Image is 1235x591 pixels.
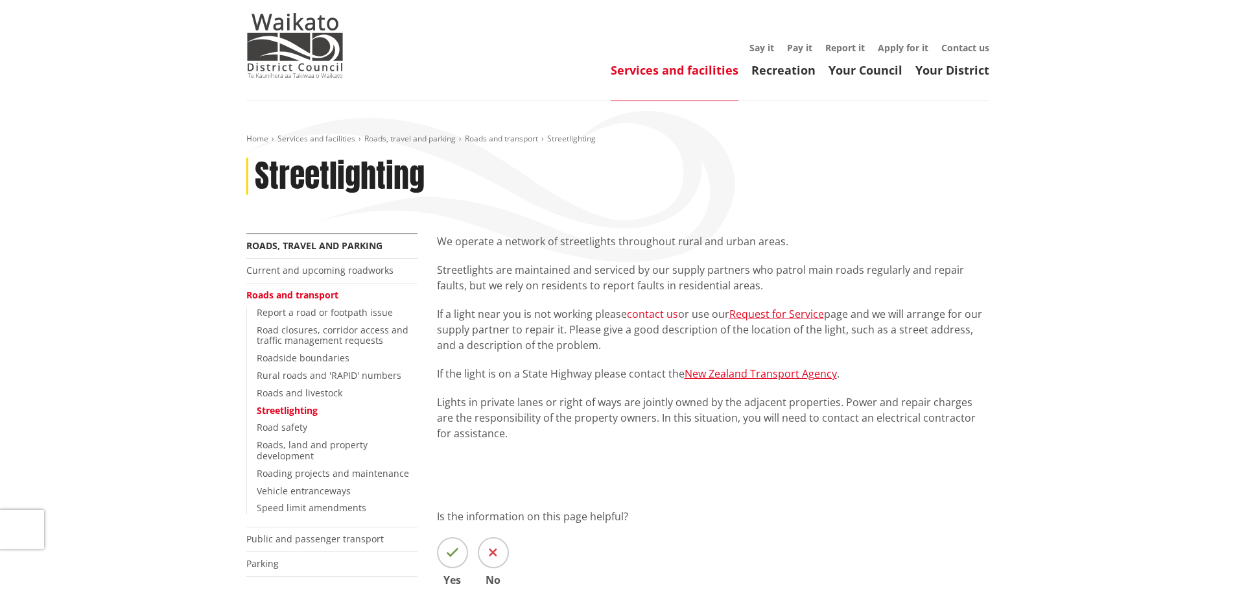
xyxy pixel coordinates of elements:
[257,352,349,364] a: Roadside boundaries
[246,533,384,545] a: Public and passenger transport
[246,557,279,570] a: Parking
[437,234,989,249] p: We operate a network of streetlights throughout rural and urban areas.
[437,366,989,381] p: If the light is on a State Highway please contact the .
[257,467,409,479] a: Roading projects and maintenance
[246,239,382,252] a: Roads, travel and parking
[277,133,355,144] a: Services and facilities
[437,262,989,293] p: Streetlights are maintained and serviced by our supply partners who patrol main roads regularly a...
[257,485,351,497] a: Vehicle entranceways
[547,133,596,144] span: Streetlighting
[685,367,837,381] a: New Zealand Transport Agency
[364,133,456,144] a: Roads, travel and parking
[257,404,318,416] a: Streetlighting
[729,307,824,321] a: Request for Service
[787,42,812,54] a: Pay it
[246,289,338,301] a: Roads and transport
[611,62,738,78] a: Services and facilities
[257,501,366,514] a: Speed limit amendments
[941,42,989,54] a: Contact us
[829,62,902,78] a: Your Council
[437,394,989,441] p: Lights in private lanes or right of ways are jointly owned by the adjacent properties. Power and ...
[437,575,468,585] span: Yes
[437,306,989,353] p: If a light near you is not working please or use our page and we will arrange for our supply part...
[246,134,989,145] nav: breadcrumb
[627,307,678,321] a: contact us
[465,133,538,144] a: Roads and transport
[257,421,307,433] a: Road safety
[246,13,344,78] img: Waikato District Council - Te Kaunihera aa Takiwaa o Waikato
[257,387,342,399] a: Roads and livestock
[878,42,928,54] a: Apply for it
[478,575,509,585] span: No
[255,158,425,195] h1: Streetlighting
[257,324,408,347] a: Road closures, corridor access and traffic management requests
[257,439,368,462] a: Roads, land and property development
[246,264,394,276] a: Current and upcoming roadworks
[246,133,268,144] a: Home
[257,369,401,381] a: Rural roads and 'RAPID' numbers
[437,509,989,524] p: Is the information on this page helpful?
[749,42,774,54] a: Say it
[825,42,865,54] a: Report it
[1175,537,1222,583] iframe: Messenger Launcher
[751,62,816,78] a: Recreation
[915,62,989,78] a: Your District
[257,306,393,319] a: Report a road or footpath issue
